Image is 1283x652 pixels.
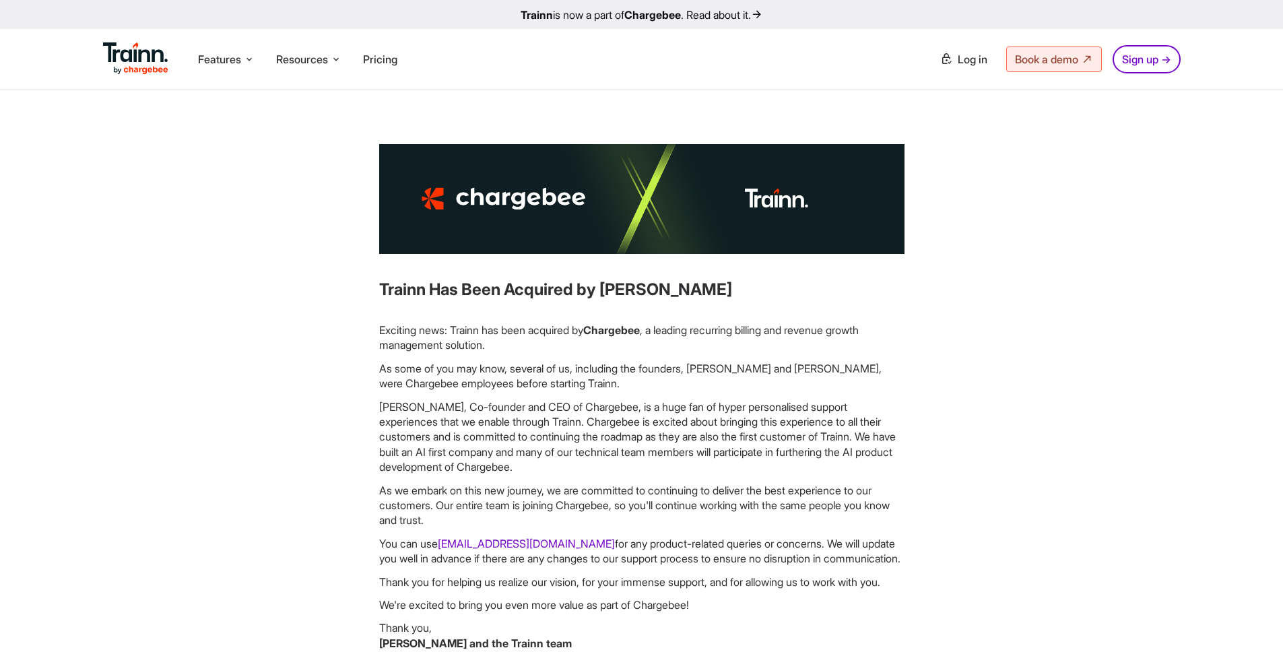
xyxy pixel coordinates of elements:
b: [PERSON_NAME] and the Trainn team [379,637,572,650]
b: Trainn [521,8,553,22]
iframe: Chat Widget [1216,587,1283,652]
span: Resources [276,52,328,67]
p: Thank you for helping us realize our vision, for your immense support, and for allowing us to wor... [379,575,904,589]
span: Book a demo [1015,53,1078,66]
a: Sign up → [1113,45,1181,73]
b: Chargebee [624,8,681,22]
span: Log in [958,53,987,66]
b: Chargebee [583,323,640,337]
a: Pricing [363,53,397,66]
p: Exciting news: Trainn has been acquired by , a leading recurring billing and revenue growth manag... [379,323,904,353]
h3: Trainn Has Been Acquired by [PERSON_NAME] [379,278,904,301]
p: We're excited to bring you even more value as part of Chargebee! [379,597,904,612]
p: As we embark on this new journey, we are committed to continuing to deliver the best experience t... [379,483,904,528]
span: Features [198,52,241,67]
p: Thank you, [379,620,904,651]
a: [EMAIL_ADDRESS][DOMAIN_NAME] [438,537,615,550]
p: As some of you may know, several of us, including the founders, [PERSON_NAME] and [PERSON_NAME], ... [379,361,904,391]
img: Partner Training built on Trainn | Buildops [379,144,904,254]
a: Book a demo [1006,46,1102,72]
img: Trainn Logo [103,42,169,75]
p: You can use for any product-related queries or concerns. We will update you well in advance if th... [379,536,904,566]
a: Log in [932,47,995,71]
p: [PERSON_NAME], Co-founder and CEO of Chargebee, is a huge fan of hyper personalised support exper... [379,399,904,475]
